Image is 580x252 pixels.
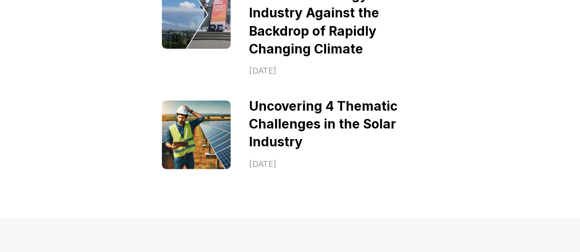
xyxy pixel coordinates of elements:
[249,98,401,150] a: Uncovering 4 Thematic Challenges in the Solar Industry
[249,63,419,79] p: [DATE]
[534,208,580,252] iframe: Chat Widget
[249,156,419,172] p: [DATE]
